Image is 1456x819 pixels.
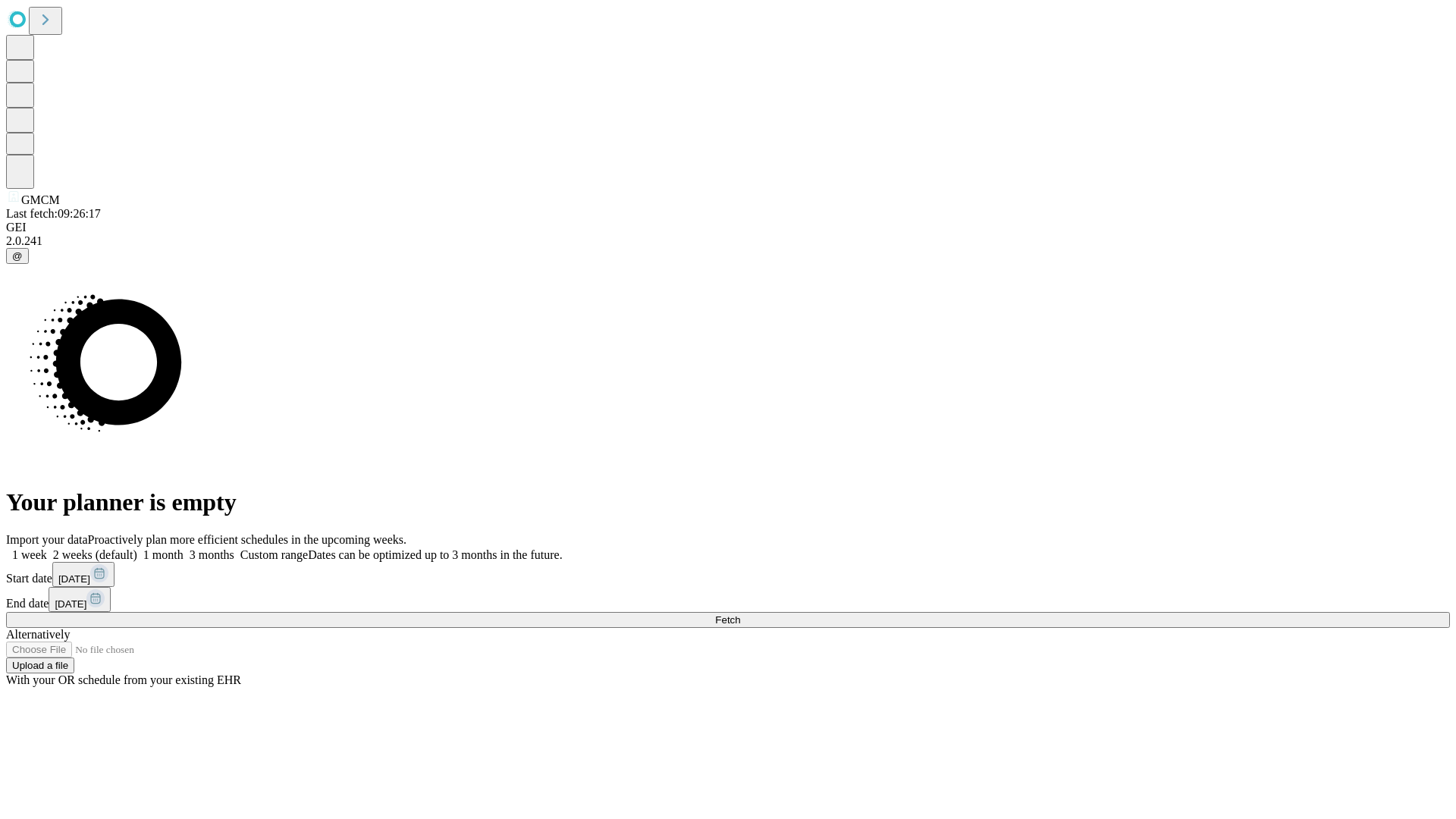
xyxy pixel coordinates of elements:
[6,657,74,673] button: Upload a file
[6,533,88,546] span: Import your data
[6,207,101,220] span: Last fetch: 09:26:17
[6,628,70,641] span: Alternatively
[6,488,1450,516] h1: Your planner is empty
[240,548,308,561] span: Custom range
[190,548,234,561] span: 3 months
[12,548,47,561] span: 1 week
[6,587,1450,612] div: End date
[21,193,60,206] span: GMCM
[143,548,184,561] span: 1 month
[6,248,29,264] button: @
[49,587,111,612] button: [DATE]
[58,573,90,585] span: [DATE]
[12,250,23,262] span: @
[6,612,1450,628] button: Fetch
[308,548,562,561] span: Dates can be optimized up to 3 months in the future.
[88,533,406,546] span: Proactively plan more efficient schedules in the upcoming weeks.
[52,562,115,587] button: [DATE]
[6,234,1450,248] div: 2.0.241
[55,598,86,610] span: [DATE]
[6,562,1450,587] div: Start date
[715,614,740,626] span: Fetch
[53,548,137,561] span: 2 weeks (default)
[6,221,1450,234] div: GEI
[6,673,241,686] span: With your OR schedule from your existing EHR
